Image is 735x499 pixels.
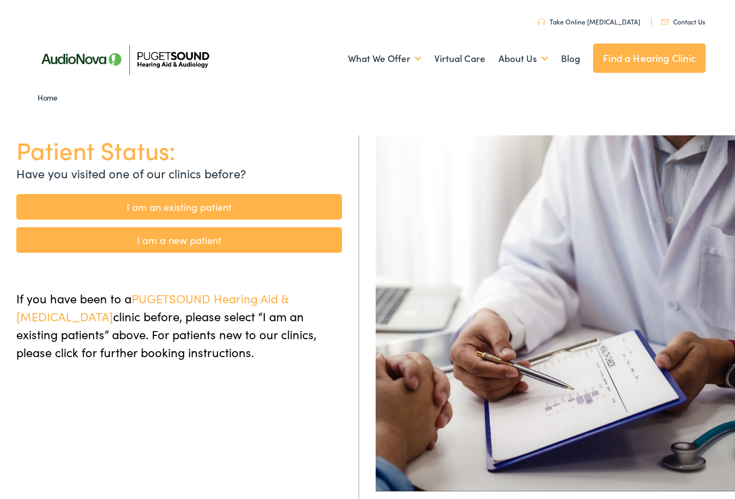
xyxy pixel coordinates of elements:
span: PUGETSOUND Hearing Aid & [MEDICAL_DATA] [16,290,288,325]
img: utility icon [538,18,545,25]
a: Blog [561,39,580,79]
a: I am an existing patient [16,194,342,220]
h1: Patient Status: [16,135,342,164]
a: What We Offer [348,39,421,79]
a: Virtual Care [434,39,485,79]
a: Find a Hearing Clinic [593,43,706,73]
a: Take Online [MEDICAL_DATA] [538,17,640,26]
img: utility icon [661,19,669,24]
img: Abstract blur image potentially serving as a placeholder or background. [376,135,735,491]
a: Contact Us [661,17,705,26]
a: I am a new patient [16,227,342,253]
a: About Us [499,39,548,79]
p: Have you visited one of our clinics before? [16,164,342,182]
a: Home [38,92,63,103]
p: If you have been to a clinic before, please select “I am an existing patients” above. For patient... [16,289,342,361]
